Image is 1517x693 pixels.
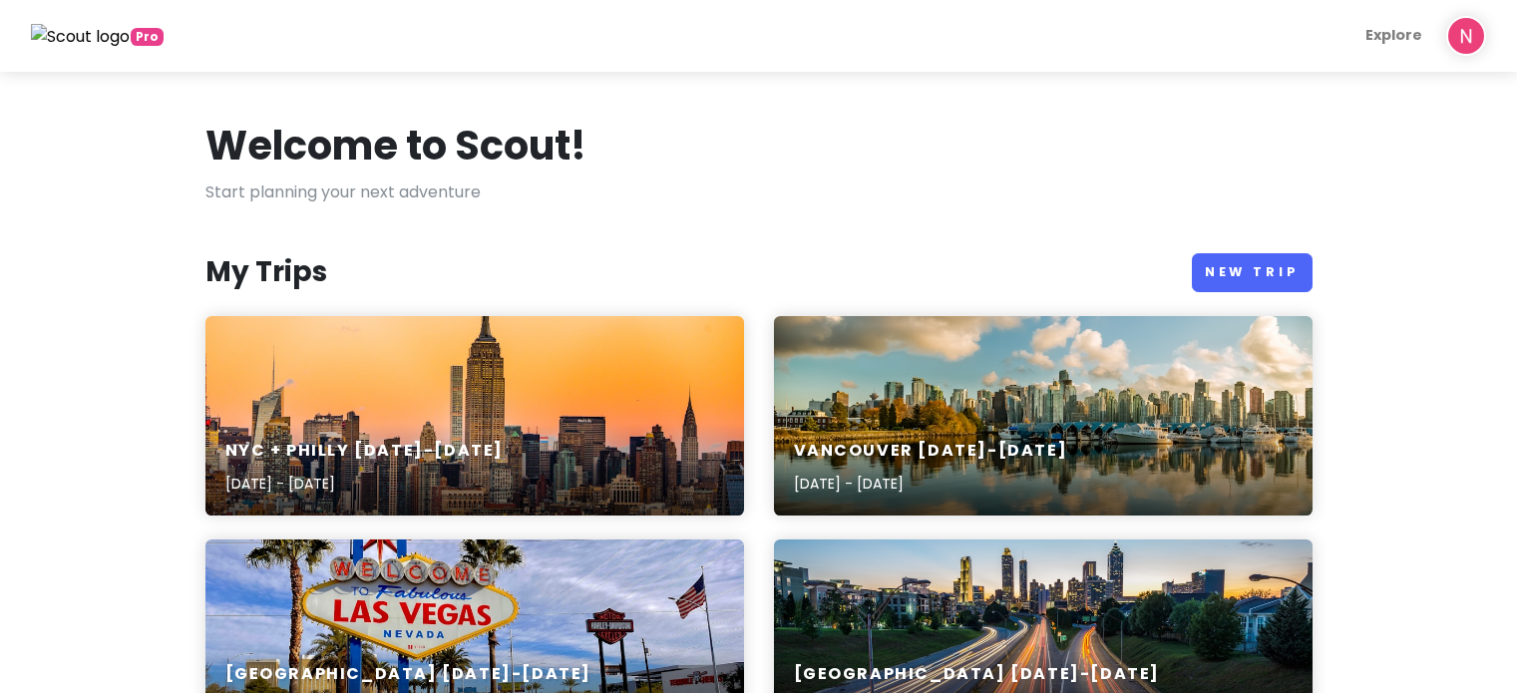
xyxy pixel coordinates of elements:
[205,254,327,290] h3: My Trips
[225,664,592,685] h6: [GEOGRAPHIC_DATA] [DATE]-[DATE]
[205,179,1313,205] p: Start planning your next adventure
[205,316,744,516] a: landscape photo of New York Empire State BuildingNYC + Philly [DATE]-[DATE][DATE] - [DATE]
[1446,16,1486,56] img: User profile
[1192,253,1313,292] a: New Trip
[794,441,1068,462] h6: Vancouver [DATE]-[DATE]
[225,441,505,462] h6: NYC + Philly [DATE]-[DATE]
[225,473,505,495] p: [DATE] - [DATE]
[794,664,1161,685] h6: [GEOGRAPHIC_DATA] [DATE]-[DATE]
[794,473,1068,495] p: [DATE] - [DATE]
[131,28,164,46] span: greetings, globetrotter
[774,316,1313,516] a: buildings and body of waterVancouver [DATE]-[DATE][DATE] - [DATE]
[31,23,164,49] a: Pro
[1357,16,1430,55] a: Explore
[205,120,586,172] h1: Welcome to Scout!
[31,24,131,50] img: Scout logo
